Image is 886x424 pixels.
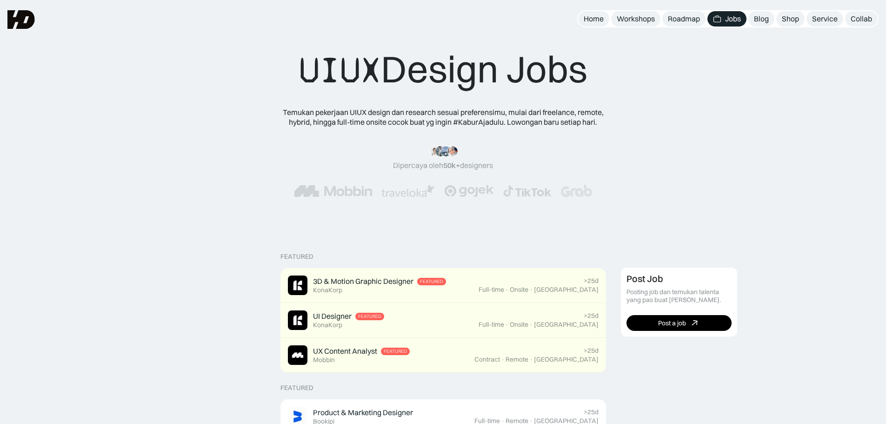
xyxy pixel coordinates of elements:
a: Job Image3D & Motion Graphic DesignerFeaturedKonaKorp>25dFull-time·Onsite·[GEOGRAPHIC_DATA] [280,268,606,303]
a: Workshops [611,11,660,27]
a: Job ImageUI DesignerFeaturedKonaKorp>25dFull-time·Onsite·[GEOGRAPHIC_DATA] [280,303,606,338]
div: >25d [584,277,599,285]
div: KonaKorp [313,286,342,294]
img: Job Image [288,276,307,295]
div: UX Content Analyst [313,346,377,356]
a: Home [578,11,609,27]
div: · [505,321,509,329]
div: 3D & Motion Graphic Designer [313,276,413,286]
div: Featured [358,314,381,319]
div: Blog [754,14,769,24]
a: Job ImageUX Content AnalystFeaturedMobbin>25dContract·Remote·[GEOGRAPHIC_DATA] [280,338,606,373]
div: [GEOGRAPHIC_DATA] [534,321,599,329]
div: Product & Marketing Designer [313,408,413,417]
div: Onsite [510,286,528,294]
div: [GEOGRAPHIC_DATA] [534,286,599,294]
div: Post a job [658,319,686,327]
div: · [529,321,533,329]
div: Dipercaya oleh designers [393,161,493,170]
div: Featured [280,384,313,392]
div: >25d [584,408,599,416]
img: Job Image [288,310,307,330]
div: Temukan pekerjaan UIUX design dan research sesuai preferensimu, mulai dari freelance, remote, hyb... [276,108,611,127]
a: Post a job [626,315,732,331]
div: Jobs [725,14,741,24]
div: Shop [782,14,799,24]
div: Service [812,14,838,24]
div: Remote [506,356,528,363]
div: Collab [851,14,872,24]
span: UIUX [299,48,381,93]
div: Full-time [479,286,504,294]
div: Onsite [510,321,528,329]
div: Featured [384,349,407,354]
a: Jobs [707,11,746,27]
div: Featured [420,279,443,284]
a: Shop [776,11,805,27]
div: KonaKorp [313,321,342,329]
div: · [529,356,533,363]
a: Roadmap [662,11,706,27]
div: Mobbin [313,356,335,364]
div: UI Designer [313,311,352,321]
div: Featured [280,253,313,261]
img: Job Image [288,345,307,365]
div: [GEOGRAPHIC_DATA] [534,356,599,363]
div: Contract [474,356,500,363]
div: >25d [584,347,599,355]
div: · [501,356,505,363]
div: Home [584,14,604,24]
div: Workshops [617,14,655,24]
div: Posting job dan temukan talenta yang pas buat [PERSON_NAME]. [626,288,732,304]
div: >25d [584,312,599,320]
div: Full-time [479,321,504,329]
div: Design Jobs [299,47,587,93]
a: Blog [748,11,774,27]
div: Post Job [626,273,663,284]
div: · [505,286,509,294]
div: · [529,286,533,294]
a: Collab [845,11,878,27]
span: 50k+ [443,161,460,170]
div: Roadmap [668,14,700,24]
a: Service [806,11,843,27]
